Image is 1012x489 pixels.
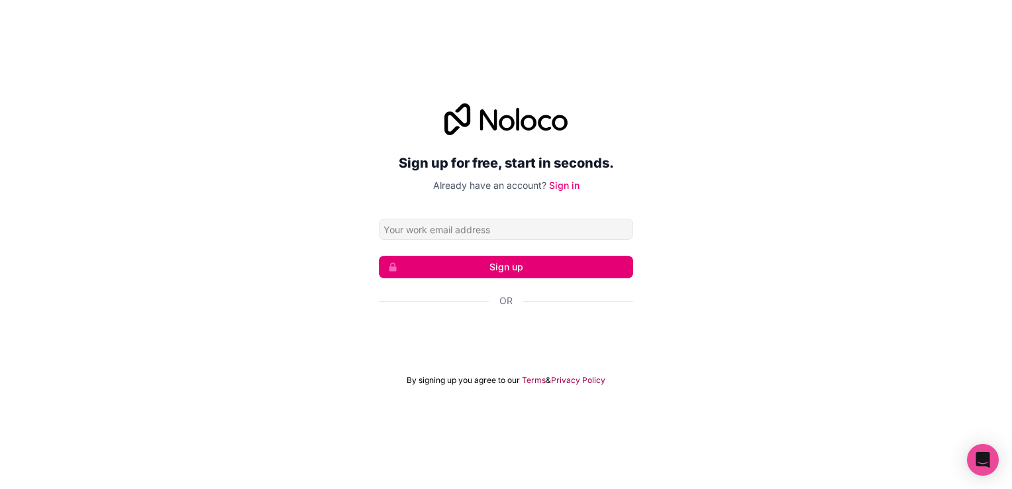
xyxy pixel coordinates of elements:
span: & [546,375,551,386]
span: By signing up you agree to our [407,375,520,386]
span: Already have an account? [433,180,546,191]
div: Open Intercom Messenger [967,444,999,476]
button: Sign up [379,256,633,278]
iframe: Sign in with Google Button [372,322,640,351]
a: Privacy Policy [551,375,605,386]
span: Or [499,294,513,307]
a: Terms [522,375,546,386]
h2: Sign up for free, start in seconds. [379,151,633,175]
input: Email address [379,219,633,240]
a: Sign in [549,180,580,191]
